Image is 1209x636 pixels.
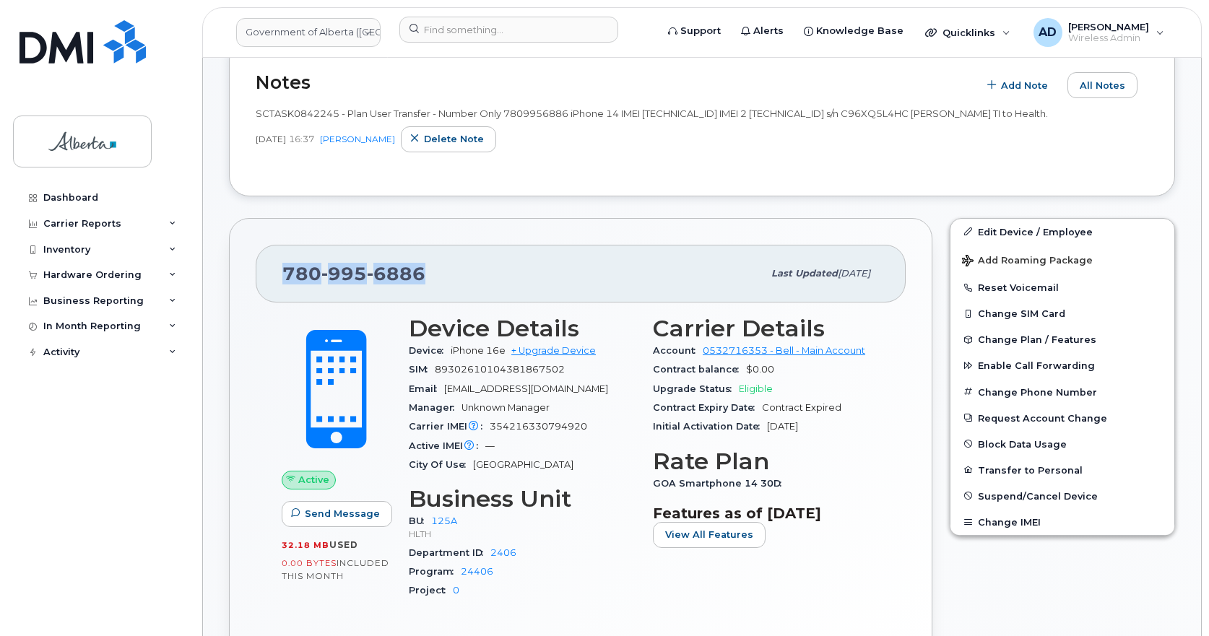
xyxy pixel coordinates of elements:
[653,364,746,375] span: Contract balance
[490,547,516,558] a: 2406
[950,379,1174,405] button: Change Phone Number
[653,522,766,548] button: View All Features
[950,509,1174,535] button: Change IMEI
[653,315,880,341] h3: Carrier Details
[409,515,431,526] span: BU
[950,457,1174,483] button: Transfer to Personal
[409,315,636,341] h3: Device Details
[256,108,1048,119] span: SCTASK0842245 - Plan User Transfer - Number Only 7809956886 iPhone 14 IMEI [TECHNICAL_ID] IMEI 2 ...
[1023,18,1174,47] div: Arunajith Daylath
[978,360,1095,371] span: Enable Call Forwarding
[1080,79,1125,92] span: All Notes
[511,345,596,356] a: + Upgrade Device
[321,263,367,284] span: 995
[653,448,880,474] h3: Rate Plan
[653,402,762,413] span: Contract Expiry Date
[771,268,838,279] span: Last updated
[451,345,506,356] span: iPhone 16e
[409,566,461,577] span: Program
[435,364,565,375] span: 89302610104381867502
[401,126,496,152] button: Delete note
[473,459,573,470] span: [GEOGRAPHIC_DATA]
[1001,79,1048,92] span: Add Note
[950,245,1174,274] button: Add Roaming Package
[746,364,774,375] span: $0.00
[399,17,618,43] input: Find something...
[329,539,358,550] span: used
[256,71,971,93] h2: Notes
[680,24,721,38] span: Support
[978,72,1060,98] button: Add Note
[485,440,495,451] span: —
[409,364,435,375] span: SIM
[950,483,1174,509] button: Suspend/Cancel Device
[409,486,636,512] h3: Business Unit
[409,585,453,596] span: Project
[409,459,473,470] span: City Of Use
[282,540,329,550] span: 32.18 MB
[289,133,314,145] span: 16:37
[950,405,1174,431] button: Request Account Change
[950,300,1174,326] button: Change SIM Card
[658,17,731,45] a: Support
[282,263,425,284] span: 780
[1039,24,1057,41] span: AD
[978,490,1098,501] span: Suspend/Cancel Device
[739,383,773,394] span: Eligible
[731,17,794,45] a: Alerts
[1067,72,1137,98] button: All Notes
[962,255,1093,269] span: Add Roaming Package
[816,24,903,38] span: Knowledge Base
[1068,21,1149,32] span: [PERSON_NAME]
[367,263,425,284] span: 6886
[236,18,381,47] a: Government of Alberta (GOA)
[409,547,490,558] span: Department ID
[838,268,870,279] span: [DATE]
[978,334,1096,345] span: Change Plan / Features
[794,17,914,45] a: Knowledge Base
[298,473,329,487] span: Active
[1068,32,1149,44] span: Wireless Admin
[762,402,841,413] span: Contract Expired
[409,345,451,356] span: Device
[703,345,865,356] a: 0532716353 - Bell - Main Account
[942,27,995,38] span: Quicklinks
[282,501,392,527] button: Send Message
[444,383,608,394] span: [EMAIL_ADDRESS][DOMAIN_NAME]
[653,505,880,522] h3: Features as of [DATE]
[409,440,485,451] span: Active IMEI
[453,585,459,596] a: 0
[305,507,380,520] span: Send Message
[753,24,784,38] span: Alerts
[431,515,457,526] a: 125A
[653,421,767,432] span: Initial Activation Date
[409,383,444,394] span: Email
[767,421,798,432] span: [DATE]
[409,421,490,432] span: Carrier IMEI
[461,402,550,413] span: Unknown Manager
[653,345,703,356] span: Account
[256,133,286,145] span: [DATE]
[950,326,1174,352] button: Change Plan / Features
[665,528,753,541] span: View All Features
[915,18,1020,47] div: Quicklinks
[282,557,389,581] span: included this month
[490,421,587,432] span: 354216330794920
[409,528,636,540] p: HLTH
[950,274,1174,300] button: Reset Voicemail
[950,219,1174,245] a: Edit Device / Employee
[282,558,337,568] span: 0.00 Bytes
[950,352,1174,378] button: Enable Call Forwarding
[950,431,1174,457] button: Block Data Usage
[320,134,395,144] a: [PERSON_NAME]
[409,402,461,413] span: Manager
[461,566,493,577] a: 24406
[424,132,484,146] span: Delete note
[653,383,739,394] span: Upgrade Status
[653,478,789,489] span: GOA Smartphone 14 30D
